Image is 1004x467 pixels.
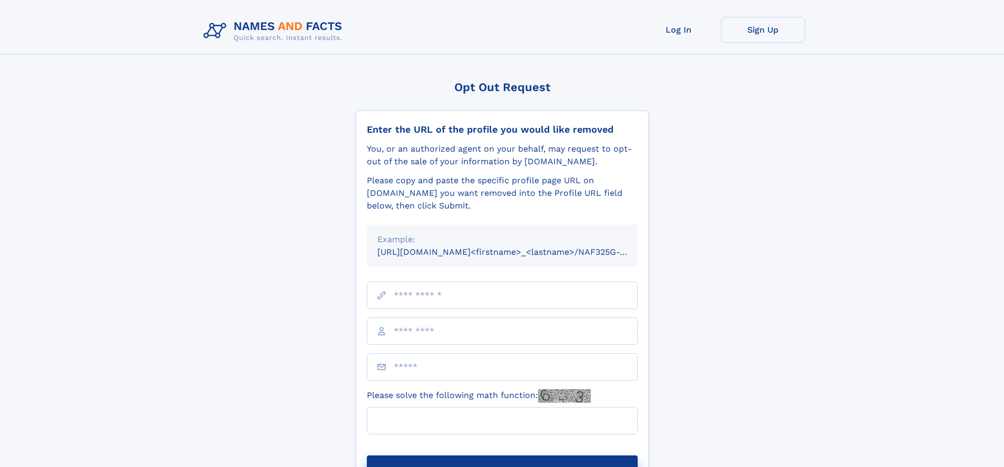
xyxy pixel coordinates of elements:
[356,81,649,94] div: Opt Out Request
[377,247,658,257] small: [URL][DOMAIN_NAME]<firstname>_<lastname>/NAF325G-xxxxxxxx
[367,389,591,403] label: Please solve the following math function:
[367,143,638,168] div: You, or an authorized agent on your behalf, may request to opt-out of the sale of your informatio...
[367,124,638,135] div: Enter the URL of the profile you would like removed
[637,17,721,43] a: Log In
[721,17,805,43] a: Sign Up
[199,17,351,45] img: Logo Names and Facts
[367,174,638,212] div: Please copy and paste the specific profile page URL on [DOMAIN_NAME] you want removed into the Pr...
[377,233,627,246] div: Example:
